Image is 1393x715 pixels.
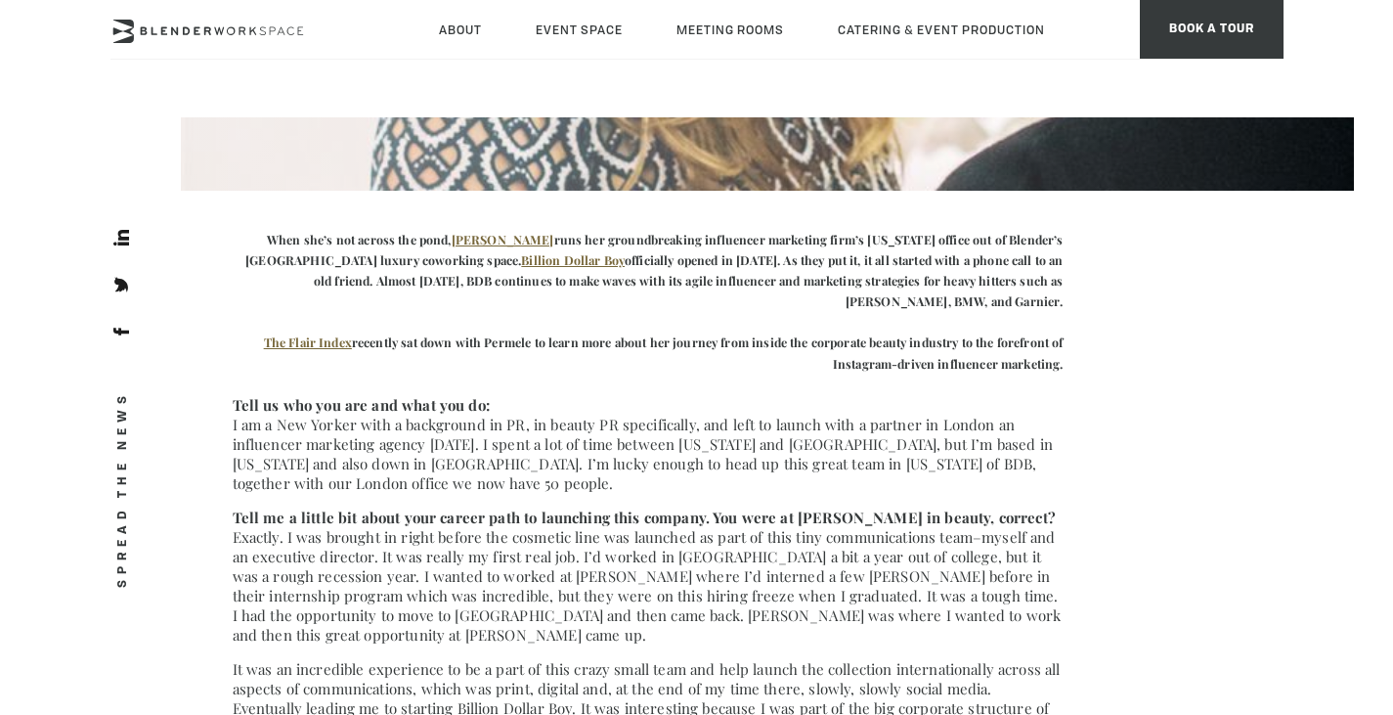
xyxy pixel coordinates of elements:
h5: When she’s not across the pond, runs her groundbreaking influencer marketing firm’s [US_STATE] of... [233,230,1064,313]
a: The Flair Index [264,335,352,350]
strong: Tell me a little bit about your career path to launching this company. You were at [PERSON_NAME] ... [233,508,1056,527]
p: Exactly. I was brought in right before the cosmetic line was launched as part of this tiny commun... [233,508,1064,645]
p: I am a New Yorker with a background in PR, in beauty PR specifically, and left to launch with a p... [233,395,1064,493]
span: SPREAD THE NEWS [113,390,133,588]
a: Billion Dollar Boy [521,252,625,268]
strong: Tell us who you are and what you do: [233,395,490,415]
h5: recently sat down with Permele to learn more about her journey from inside the corporate beauty i... [233,333,1064,374]
a: [PERSON_NAME] [452,232,554,247]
